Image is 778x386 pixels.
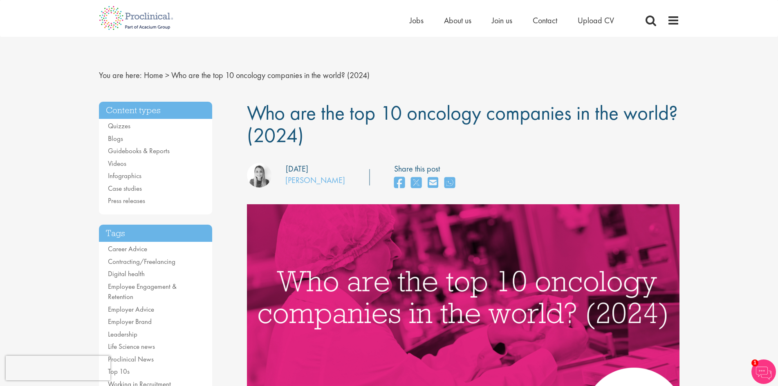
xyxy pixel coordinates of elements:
[578,15,614,26] a: Upload CV
[751,359,776,384] img: Chatbot
[171,70,370,80] span: Who are the top 10 oncology companies in the world? (2024)
[108,184,142,193] a: Case studies
[108,244,147,253] a: Career Advice
[492,15,512,26] a: Join us
[108,146,170,155] a: Guidebooks & Reports
[108,171,141,180] a: Infographics
[108,317,152,326] a: Employer Brand
[108,134,123,143] a: Blogs
[410,15,424,26] a: Jobs
[394,163,459,175] label: Share this post
[99,102,213,119] h3: Content types
[6,356,110,380] iframe: reCAPTCHA
[108,196,145,205] a: Press releases
[108,367,130,376] a: Top 10s
[444,174,455,192] a: share on whats app
[286,163,308,175] div: [DATE]
[108,269,145,278] a: Digital health
[144,70,163,80] a: breadcrumb link
[108,257,175,266] a: Contracting/Freelancing
[165,70,169,80] span: >
[444,15,471,26] a: About us
[751,359,758,366] span: 1
[247,100,678,148] span: Who are the top 10 oncology companies in the world? (2024)
[411,174,422,192] a: share on twitter
[394,174,405,192] a: share on facebook
[108,330,137,339] a: Leadership
[108,121,130,130] a: Quizzes
[285,175,345,185] a: [PERSON_NAME]
[108,282,177,301] a: Employee Engagement & Retention
[99,70,142,80] span: You are here:
[108,342,155,351] a: Life Science news
[108,305,154,314] a: Employer Advice
[533,15,557,26] a: Contact
[247,163,271,187] img: Hannah Burke
[108,355,154,364] a: Proclinical News
[99,225,213,242] h3: Tags
[108,159,126,168] a: Videos
[428,174,438,192] a: share on email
